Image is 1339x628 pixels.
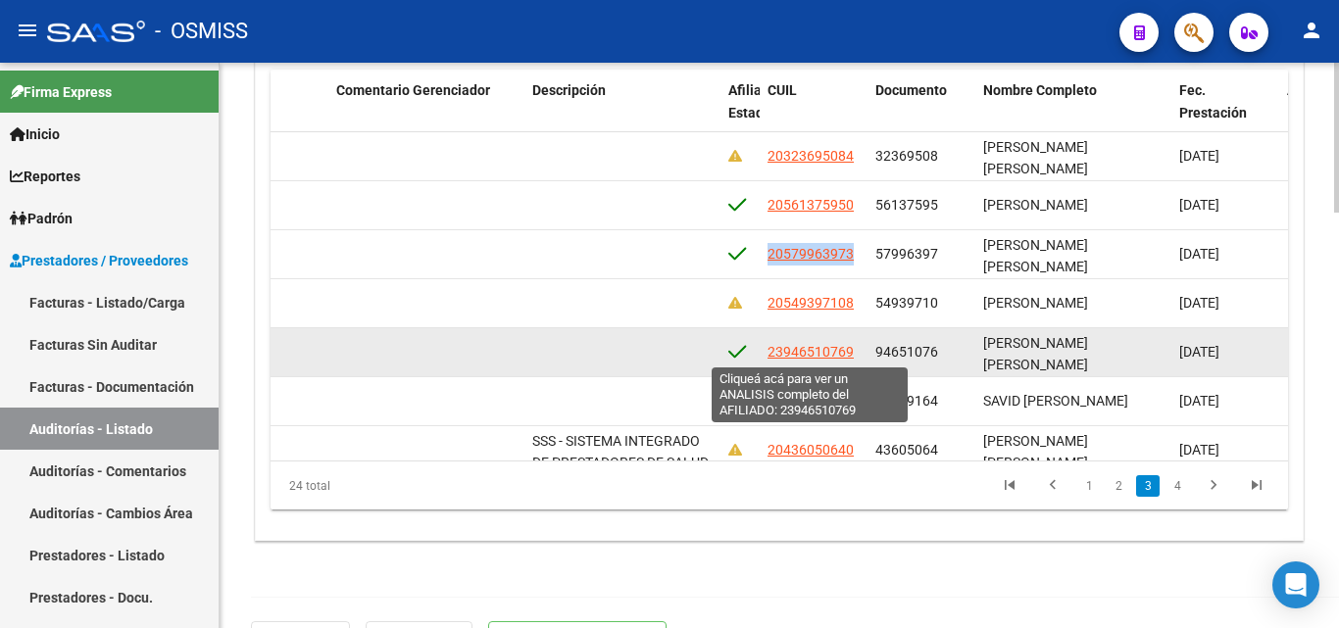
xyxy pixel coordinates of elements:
span: Padrón [10,208,73,229]
mat-icon: person [1300,19,1323,42]
span: [DATE] [1179,344,1219,360]
span: [DATE] [1179,393,1219,409]
span: Firma Express [10,81,112,103]
span: 57996397 [875,246,938,262]
span: [DATE] [1179,442,1219,458]
span: 20323695084 [768,148,854,164]
datatable-header-cell: Comentario Gerenciador [328,70,524,156]
a: 2 [1107,475,1130,497]
span: [PERSON_NAME] [983,295,1088,311]
span: Reportes [10,166,80,187]
span: Fec. Prestación [1179,82,1247,121]
datatable-header-cell: Descripción [524,70,720,156]
span: 20436050640 [768,442,854,458]
datatable-header-cell: Documento [868,70,975,156]
span: Afiliado Estado [728,82,777,121]
datatable-header-cell: CUIL [760,70,868,156]
li: page 1 [1074,469,1104,503]
span: 56137595 [875,197,938,213]
a: 4 [1165,475,1189,497]
span: - OSMISS [155,10,248,53]
datatable-header-cell: Afiliado Estado [720,70,760,156]
span: [PERSON_NAME] [PERSON_NAME] [983,139,1088,177]
li: page 4 [1163,469,1192,503]
a: go to next page [1195,475,1232,497]
mat-icon: menu [16,19,39,42]
span: 43605064 [875,442,938,458]
span: Prestadores / Proveedores [10,250,188,271]
span: 94651076 [875,344,938,360]
span: 54939710 [875,295,938,311]
span: [DATE] [1179,246,1219,262]
span: 20468891647 [768,393,854,409]
span: 20579963973 [768,246,854,262]
span: Nombre Completo [983,82,1097,98]
div: Open Intercom Messenger [1272,561,1319,608]
li: page 2 [1104,469,1133,503]
span: [DATE] [1179,197,1219,213]
span: Inicio [10,123,60,145]
span: 32369508 [875,148,938,164]
span: [DATE] [1179,295,1219,311]
span: Comentario Gerenciador [336,82,490,98]
datatable-header-cell: Nombre Completo [975,70,1171,156]
span: 20549397108 [768,295,854,311]
span: SSS - SISTEMA INTEGRADO DE PRESTADORES DE SALUD S.A. [532,433,709,494]
span: [DATE] [1179,148,1219,164]
div: 24 total [271,461,471,510]
a: 1 [1077,475,1101,497]
span: [PERSON_NAME] [PERSON_NAME] [983,237,1088,275]
span: Documento [875,82,947,98]
span: 46889164 [875,393,938,409]
a: go to first page [991,475,1028,497]
a: 3 [1136,475,1160,497]
span: [PERSON_NAME] [PERSON_NAME] [983,433,1088,471]
a: go to previous page [1034,475,1071,497]
span: SAVID [PERSON_NAME] [983,393,1128,409]
li: page 3 [1133,469,1163,503]
span: 23946510769 [768,344,854,360]
datatable-header-cell: Fec. Prestación [1171,70,1279,156]
span: [PERSON_NAME] [PERSON_NAME] [983,335,1088,373]
span: [PERSON_NAME] [983,197,1088,213]
span: CUIL [768,82,797,98]
span: Descripción [532,82,606,98]
a: go to last page [1238,475,1275,497]
span: 20561375950 [768,197,854,213]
